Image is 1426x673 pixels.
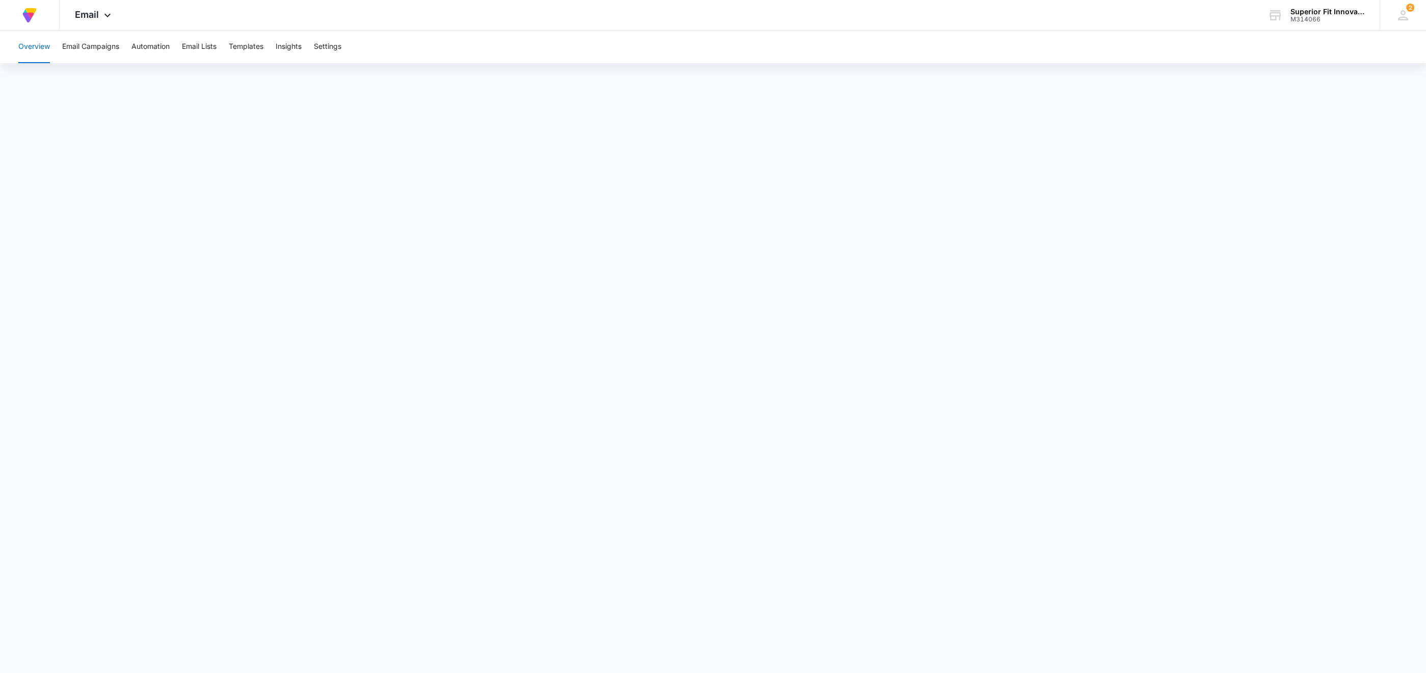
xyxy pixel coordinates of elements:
[1406,4,1414,12] span: 2
[1290,8,1365,16] div: account name
[229,31,263,63] button: Templates
[62,31,119,63] button: Email Campaigns
[18,31,50,63] button: Overview
[182,31,217,63] button: Email Lists
[276,31,302,63] button: Insights
[131,31,170,63] button: Automation
[1406,4,1414,12] div: notifications count
[314,31,341,63] button: Settings
[1290,16,1365,23] div: account id
[75,9,99,20] span: Email
[20,6,39,24] img: Volusion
